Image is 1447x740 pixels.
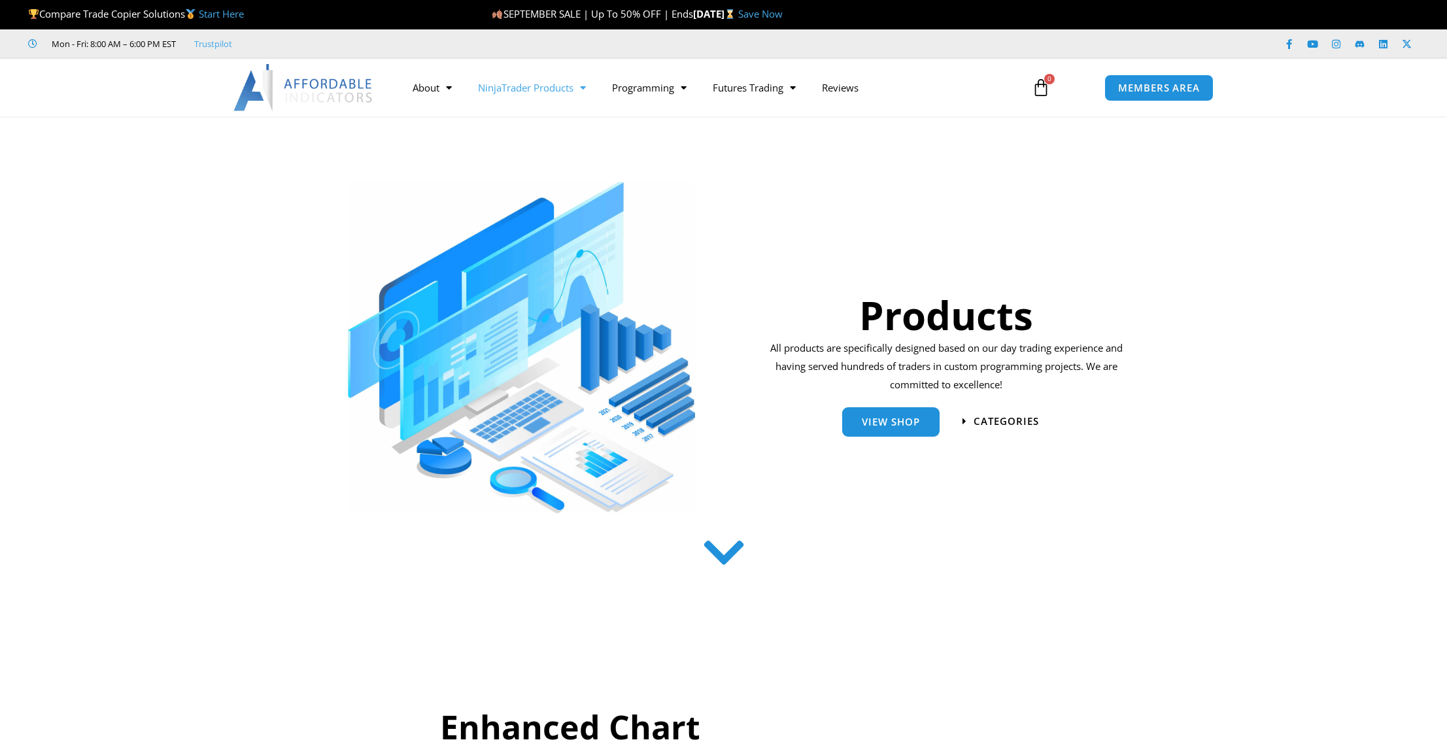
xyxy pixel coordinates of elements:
[48,36,176,52] span: Mon - Fri: 8:00 AM – 6:00 PM EST
[962,416,1039,426] a: categories
[1118,83,1200,93] span: MEMBERS AREA
[28,7,244,20] span: Compare Trade Copier Solutions
[766,339,1127,394] p: All products are specifically designed based on our day trading experience and having served hund...
[233,64,374,111] img: LogoAI | Affordable Indicators – NinjaTrader
[599,73,700,103] a: Programming
[766,288,1127,343] h1: Products
[862,417,920,427] span: View Shop
[465,73,599,103] a: NinjaTrader Products
[29,9,39,19] img: 🏆
[842,407,940,437] a: View Shop
[1012,69,1070,107] a: 0
[186,9,196,19] img: 🥇
[725,9,735,19] img: ⌛
[492,7,692,20] span: SEPTEMBER SALE | Up To 50% OFF | Ends
[400,73,465,103] a: About
[809,73,872,103] a: Reviews
[693,7,738,20] strong: [DATE]
[199,7,244,20] a: Start Here
[1044,74,1055,84] span: 0
[194,36,232,52] a: Trustpilot
[1104,75,1214,101] a: MEMBERS AREA
[700,73,809,103] a: Futures Trading
[348,182,695,513] img: ProductsSection scaled | Affordable Indicators – NinjaTrader
[400,73,1017,103] nav: Menu
[738,7,783,20] a: Save Now
[974,416,1039,426] span: categories
[492,9,502,19] img: 🍂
